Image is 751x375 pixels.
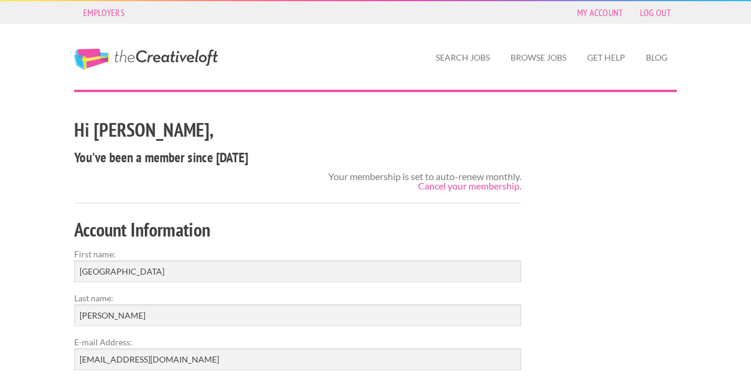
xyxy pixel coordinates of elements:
[578,44,635,71] a: Get Help
[571,4,629,21] a: My Account
[74,49,218,70] a: The Creative Loft
[74,248,521,260] label: First name:
[636,44,677,71] a: Blog
[328,172,521,191] div: Your membership is set to auto-renew monthly.
[74,216,521,243] h2: Account Information
[426,44,499,71] a: Search Jobs
[74,292,521,304] label: Last name:
[74,148,521,167] h4: You've been a member since [DATE]
[77,4,131,21] a: Employers
[501,44,576,71] a: Browse Jobs
[74,116,521,143] h2: Hi [PERSON_NAME],
[74,336,521,348] label: E-mail Address:
[418,180,521,191] a: Cancel your membership.
[634,4,677,21] a: Log Out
